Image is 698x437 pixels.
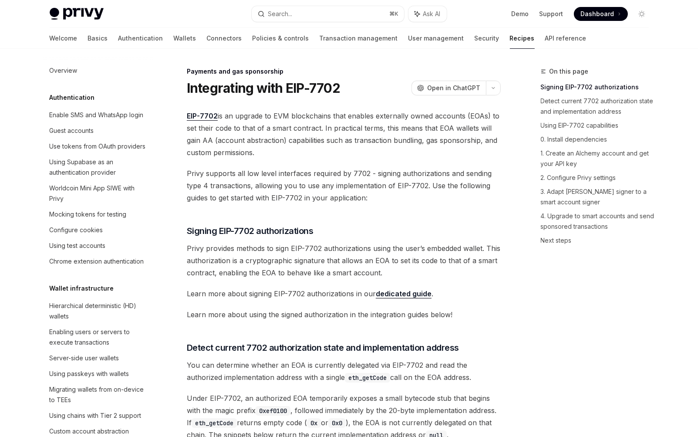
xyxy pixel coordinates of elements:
[43,382,154,408] a: Migrating wallets from on-device to TEEs
[345,373,390,383] code: eth_getCode
[541,171,656,185] a: 2. Configure Privy settings
[50,353,119,363] div: Server-side user wallets
[268,9,293,19] div: Search...
[187,80,340,96] h1: Integrating with EIP-7702
[118,28,163,49] a: Authentication
[50,283,114,294] h5: Wallet infrastructure
[541,209,656,234] a: 4. Upgrade to smart accounts and send sponsored transactions
[50,384,149,405] div: Migrating wallets from on-device to TEEs
[50,241,106,251] div: Using test accounts
[50,28,78,49] a: Welcome
[550,66,589,77] span: On this page
[50,8,104,20] img: light logo
[43,324,154,350] a: Enabling users or servers to execute transactions
[50,157,149,178] div: Using Supabase as an authentication provider
[252,6,404,22] button: Search...⌘K
[541,146,656,171] a: 1. Create an Alchemy account and get your API key
[50,92,95,103] h5: Authentication
[88,28,108,49] a: Basics
[50,141,146,152] div: Use tokens from OAuth providers
[43,107,154,123] a: Enable SMS and WhatsApp login
[423,10,441,18] span: Ask AI
[320,28,398,49] a: Transaction management
[541,132,656,146] a: 0. Install dependencies
[50,327,149,348] div: Enabling users or servers to execute transactions
[253,28,309,49] a: Policies & controls
[512,10,529,18] a: Demo
[545,28,587,49] a: API reference
[328,418,346,428] code: 0x0
[50,209,127,220] div: Mocking tokens for testing
[187,242,501,279] span: Privy provides methods to sign EIP-7702 authorizations using the user’s embedded wallet. This aut...
[43,366,154,382] a: Using passkeys with wallets
[541,80,656,94] a: Signing EIP-7702 authorizations
[187,359,501,383] span: You can determine whether an EOA is currently delegated via EIP-7702 and read the authorized impl...
[43,254,154,269] a: Chrome extension authentication
[635,7,649,21] button: Toggle dark mode
[43,180,154,207] a: Worldcoin Mini App SIWE with Privy
[192,418,237,428] code: eth_getCode
[43,408,154,423] a: Using chains with Tier 2 support
[408,28,464,49] a: User management
[187,342,459,354] span: Detect current 7702 authorization state and implementation address
[43,139,154,154] a: Use tokens from OAuth providers
[187,110,501,159] span: is an upgrade to EVM blockchains that enables externally owned accounts (EOAs) to set their code ...
[50,410,142,421] div: Using chains with Tier 2 support
[50,369,129,379] div: Using passkeys with wallets
[50,65,78,76] div: Overview
[541,119,656,132] a: Using EIP-7702 capabilities
[50,125,94,136] div: Guest accounts
[408,6,447,22] button: Ask AI
[43,63,154,78] a: Overview
[50,301,149,322] div: Hierarchical deterministic (HD) wallets
[43,222,154,238] a: Configure cookies
[187,225,314,237] span: Signing EIP-7702 authorizations
[207,28,242,49] a: Connectors
[541,234,656,247] a: Next steps
[43,123,154,139] a: Guest accounts
[475,28,499,49] a: Security
[428,84,481,92] span: Open in ChatGPT
[43,207,154,222] a: Mocking tokens for testing
[541,185,656,209] a: 3. Adapt [PERSON_NAME] signer to a smart account signer
[43,238,154,254] a: Using test accounts
[307,418,321,428] code: 0x
[187,288,501,300] span: Learn more about signing EIP-7702 authorizations in our .
[50,183,149,204] div: Worldcoin Mini App SIWE with Privy
[50,225,103,235] div: Configure cookies
[510,28,535,49] a: Recipes
[187,308,501,321] span: Learn more about using the signed authorization in the integration guides below!
[50,110,144,120] div: Enable SMS and WhatsApp login
[174,28,196,49] a: Wallets
[540,10,563,18] a: Support
[43,298,154,324] a: Hierarchical deterministic (HD) wallets
[187,112,218,121] a: EIP-7702
[43,350,154,366] a: Server-side user wallets
[574,7,628,21] a: Dashboard
[43,154,154,180] a: Using Supabase as an authentication provider
[50,256,144,267] div: Chrome extension authentication
[187,167,501,204] span: Privy supports all low level interfaces required by 7702 - signing authorizations and sending typ...
[581,10,614,18] span: Dashboard
[411,81,486,95] button: Open in ChatGPT
[541,94,656,119] a: Detect current 7702 authorization state and implementation address
[187,67,501,76] div: Payments and gas sponsorship
[256,406,290,416] code: 0xef0100
[390,10,399,17] span: ⌘ K
[376,289,432,298] a: dedicated guide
